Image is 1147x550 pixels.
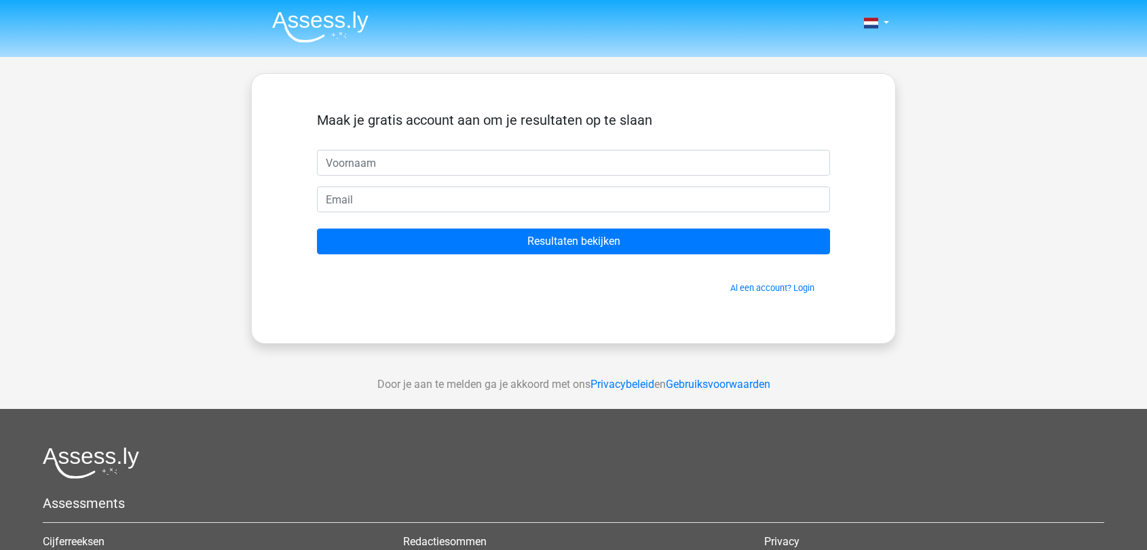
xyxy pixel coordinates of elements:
[43,495,1104,511] h5: Assessments
[403,535,487,548] a: Redactiesommen
[730,283,814,293] a: Al een account? Login
[590,378,654,391] a: Privacybeleid
[317,150,830,176] input: Voornaam
[317,112,830,128] h5: Maak je gratis account aan om je resultaten op te slaan
[764,535,800,548] a: Privacy
[317,186,830,212] input: Email
[666,378,770,391] a: Gebruiksvoorwaarden
[43,447,139,479] img: Assessly logo
[43,535,105,548] a: Cijferreeksen
[272,11,369,43] img: Assessly
[317,229,830,254] input: Resultaten bekijken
